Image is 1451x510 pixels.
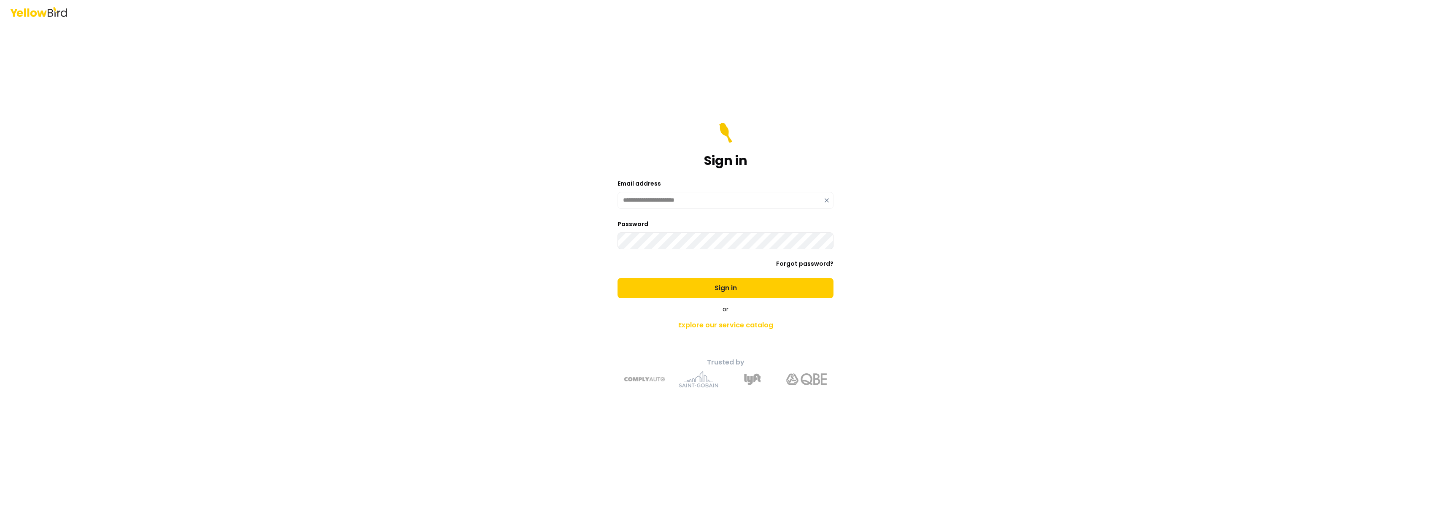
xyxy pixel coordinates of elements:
[776,259,833,268] a: Forgot password?
[618,220,648,228] label: Password
[618,179,661,188] label: Email address
[577,357,874,367] p: Trusted by
[618,278,833,298] button: Sign in
[577,317,874,334] a: Explore our service catalog
[723,305,728,313] span: or
[704,153,747,168] h1: Sign in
